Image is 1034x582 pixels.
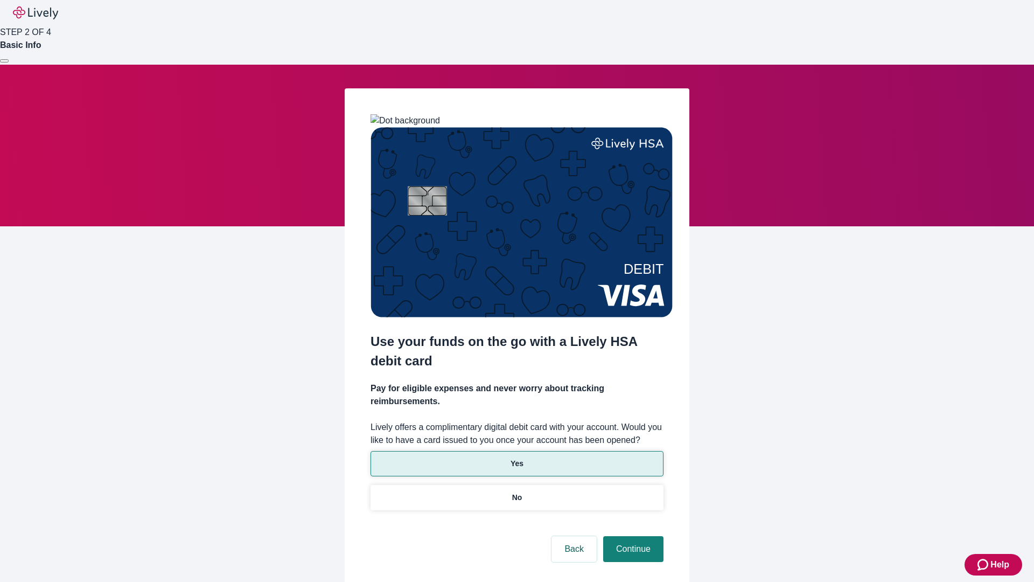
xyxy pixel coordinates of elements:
[511,458,523,469] p: Yes
[13,6,58,19] img: Lively
[977,558,990,571] svg: Zendesk support icon
[371,332,663,371] h2: Use your funds on the go with a Lively HSA debit card
[371,451,663,476] button: Yes
[512,492,522,503] p: No
[551,536,597,562] button: Back
[603,536,663,562] button: Continue
[371,127,673,317] img: Debit card
[371,114,440,127] img: Dot background
[371,485,663,510] button: No
[371,382,663,408] h4: Pay for eligible expenses and never worry about tracking reimbursements.
[371,421,663,447] label: Lively offers a complimentary digital debit card with your account. Would you like to have a card...
[990,558,1009,571] span: Help
[965,554,1022,576] button: Zendesk support iconHelp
